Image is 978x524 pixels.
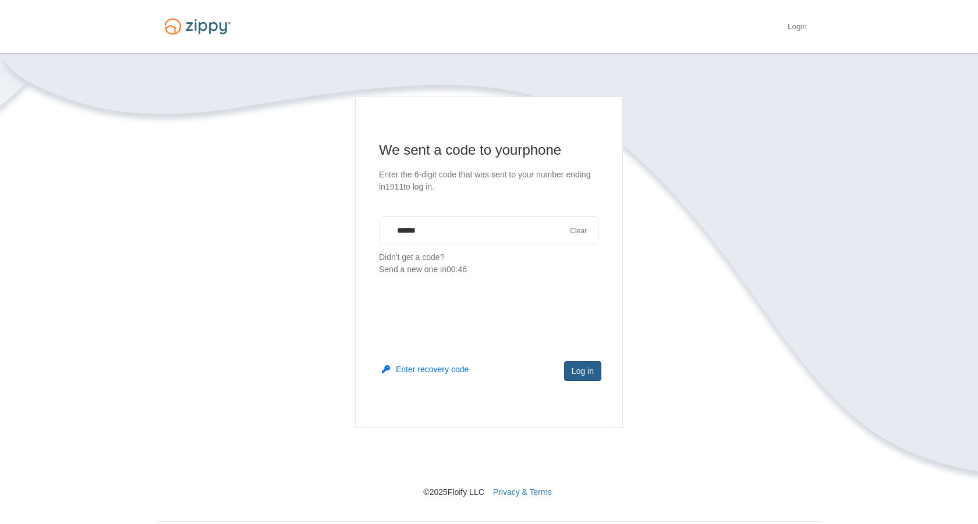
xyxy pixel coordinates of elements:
a: Privacy & Terms [493,487,552,497]
a: Login [788,22,807,34]
button: Clear [566,226,590,237]
button: Enter recovery code [382,363,469,375]
p: Enter the 6-digit code that was sent to your number ending in 1911 to log in. [379,169,599,193]
p: Didn't get a code? [379,251,599,276]
img: Logo [157,13,238,40]
button: Log in [564,361,601,381]
nav: © 2025 Floify LLC [157,428,821,498]
div: Send a new one in 00:46 [379,263,599,276]
h1: We sent a code to your phone [379,141,599,159]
